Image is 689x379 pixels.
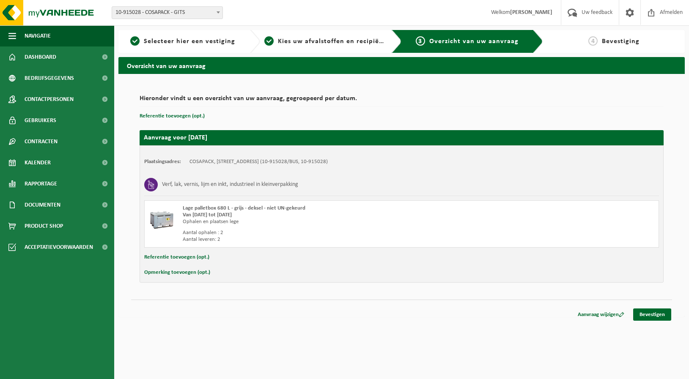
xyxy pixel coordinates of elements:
span: 4 [588,36,598,46]
img: PB-LB-0680-HPE-GY-11.png [149,205,174,230]
span: Lage palletbox 680 L - grijs - deksel - niet UN-gekeurd [183,205,305,211]
a: 1Selecteer hier een vestiging [123,36,243,46]
span: Bedrijfsgegevens [25,68,74,89]
strong: Van [DATE] tot [DATE] [183,212,232,218]
span: Overzicht van uw aanvraag [429,38,519,45]
span: 2 [264,36,274,46]
h2: Hieronder vindt u een overzicht van uw aanvraag, gegroepeerd per datum. [140,95,664,106]
h3: Verf, lak, vernis, lijm en inkt, industrieel in kleinverpakking [162,178,298,191]
a: Bevestigen [633,308,671,321]
span: Product Shop [25,215,63,237]
div: Aantal leveren: 2 [183,236,436,243]
span: Kies uw afvalstoffen en recipiënten [278,38,394,45]
span: Documenten [25,194,60,215]
button: Referentie toevoegen (opt.) [140,111,205,122]
div: Ophalen en plaatsen lege [183,218,436,225]
span: Contactpersonen [25,89,74,110]
span: Acceptatievoorwaarden [25,237,93,258]
a: Aanvraag wijzigen [571,308,631,321]
button: Opmerking toevoegen (opt.) [144,267,210,278]
span: Bevestiging [602,38,640,45]
span: 3 [416,36,425,46]
td: COSAPACK, [STREET_ADDRESS] (10-915028/BUS, 10-915028) [189,158,328,165]
a: 2Kies uw afvalstoffen en recipiënten [264,36,385,46]
button: Referentie toevoegen (opt.) [144,252,209,263]
span: 10-915028 - COSAPACK - GITS [112,7,222,19]
span: Navigatie [25,25,51,46]
strong: Plaatsingsadres: [144,159,181,164]
strong: [PERSON_NAME] [510,9,552,16]
span: Contracten [25,131,58,152]
h2: Overzicht van uw aanvraag [118,57,685,74]
strong: Aanvraag voor [DATE] [144,134,207,141]
span: Kalender [25,152,51,173]
span: 1 [130,36,140,46]
span: Selecteer hier een vestiging [144,38,235,45]
span: Dashboard [25,46,56,68]
div: Aantal ophalen : 2 [183,229,436,236]
span: 10-915028 - COSAPACK - GITS [112,6,223,19]
span: Rapportage [25,173,57,194]
span: Gebruikers [25,110,56,131]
